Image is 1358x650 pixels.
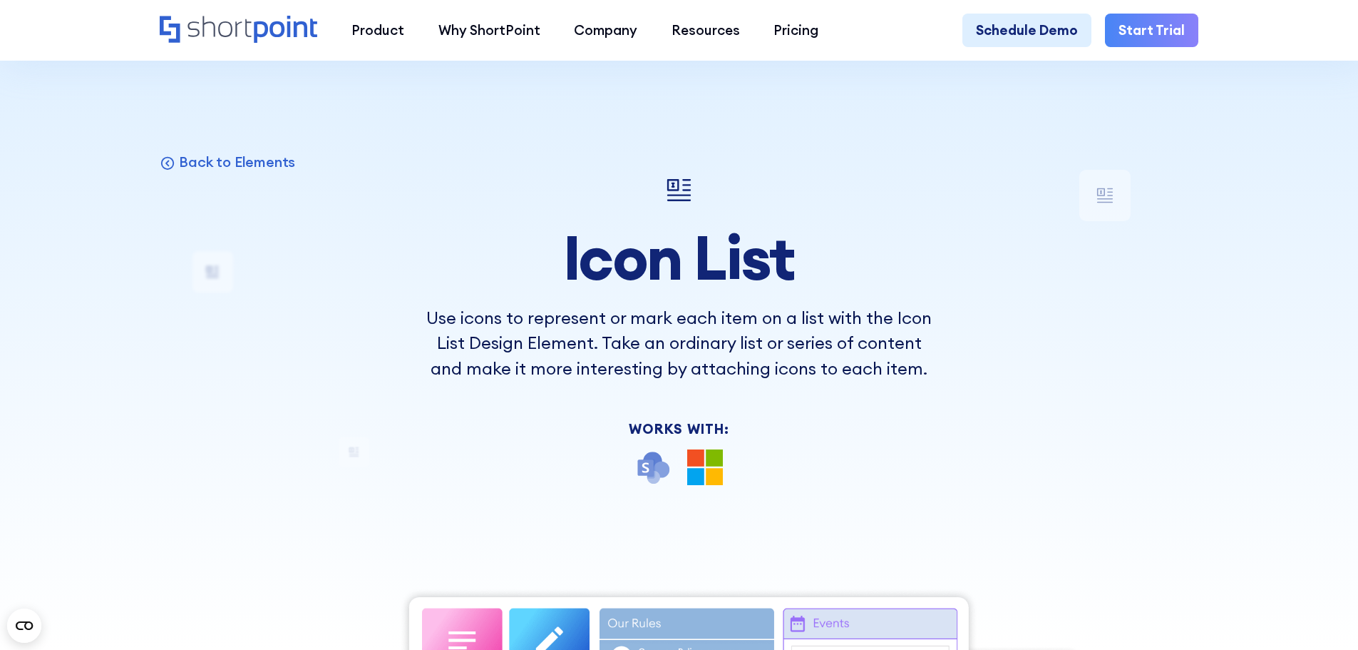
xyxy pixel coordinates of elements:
[654,14,757,48] a: Resources
[424,422,933,436] div: Works With:
[687,450,723,485] img: Microsoft 365 logo
[757,14,836,48] a: Pricing
[7,609,41,643] button: Open CMP widget
[574,20,637,41] div: Company
[179,153,295,171] p: Back to Elements
[334,14,421,48] a: Product
[1105,14,1198,48] a: Start Trial
[672,20,740,41] div: Resources
[962,14,1091,48] a: Schedule Demo
[351,20,404,41] div: Product
[773,20,818,41] div: Pricing
[438,20,540,41] div: Why ShortPoint
[160,153,295,171] a: Back to Elements
[424,305,933,382] p: Use icons to represent or mark each item on a list with the Icon List Design Element. Take an ord...
[635,450,671,485] img: SharePoint icon
[1101,484,1358,650] iframe: Chat Widget
[421,14,557,48] a: Why ShortPoint
[659,170,699,210] img: Icon List
[557,14,654,48] a: Company
[424,224,933,291] h1: Icon List
[160,16,317,45] a: Home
